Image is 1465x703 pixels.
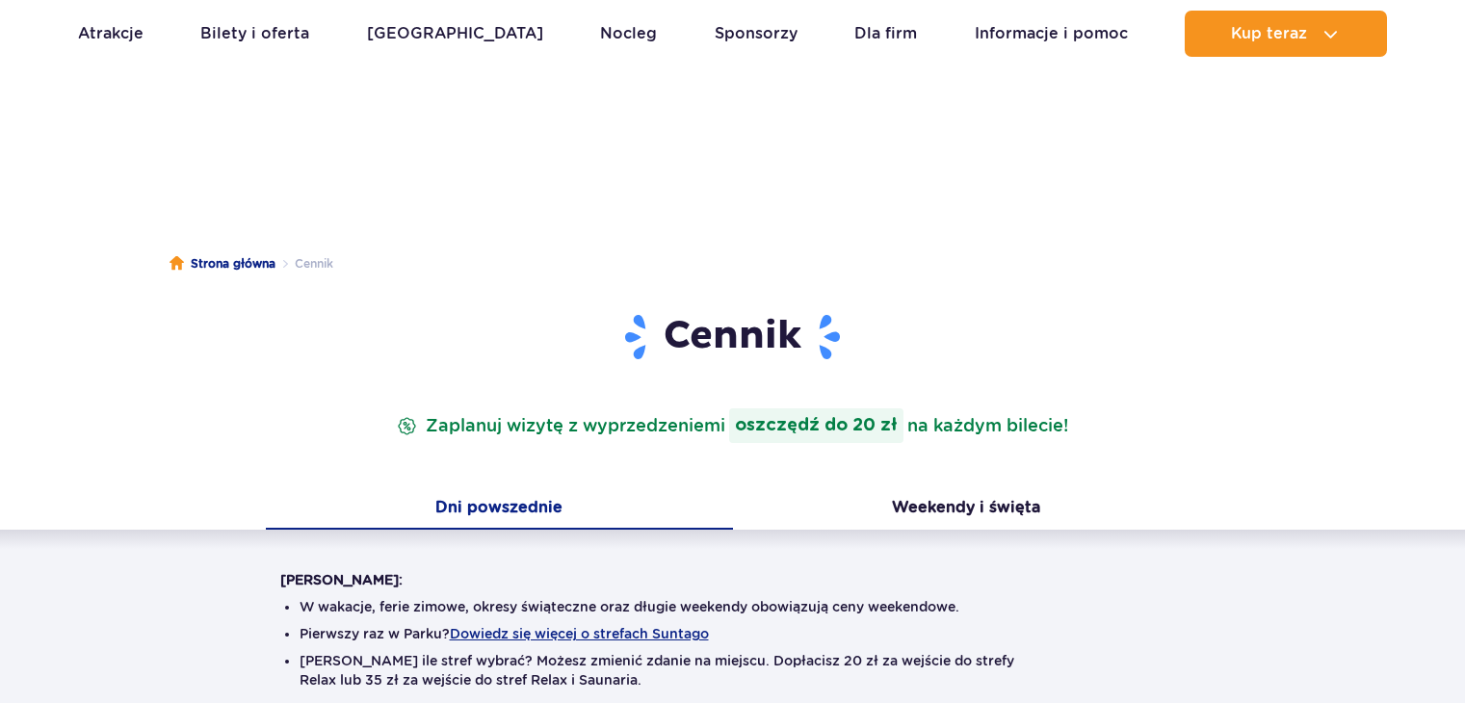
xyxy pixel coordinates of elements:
[200,11,309,57] a: Bilety i oferta
[78,11,144,57] a: Atrakcje
[300,597,1166,616] li: W wakacje, ferie zimowe, okresy świąteczne oraz długie weekendy obowiązują ceny weekendowe.
[1231,25,1307,42] span: Kup teraz
[733,489,1200,530] button: Weekendy i święta
[450,626,709,641] button: Dowiedz się więcej o strefach Suntago
[170,254,275,273] a: Strona główna
[393,408,1072,443] p: Zaplanuj wizytę z wyprzedzeniem na każdym bilecie!
[300,651,1166,690] li: [PERSON_NAME] ile stref wybrać? Możesz zmienić zdanie na miejscu. Dopłacisz 20 zł za wejście do s...
[367,11,543,57] a: [GEOGRAPHIC_DATA]
[600,11,657,57] a: Nocleg
[1185,11,1387,57] button: Kup teraz
[275,254,333,273] li: Cennik
[715,11,798,57] a: Sponsorzy
[729,408,903,443] strong: oszczędź do 20 zł
[280,312,1186,362] h1: Cennik
[975,11,1128,57] a: Informacje i pomoc
[854,11,917,57] a: Dla firm
[266,489,733,530] button: Dni powszednie
[300,624,1166,643] li: Pierwszy raz w Parku?
[280,572,403,587] strong: [PERSON_NAME]:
